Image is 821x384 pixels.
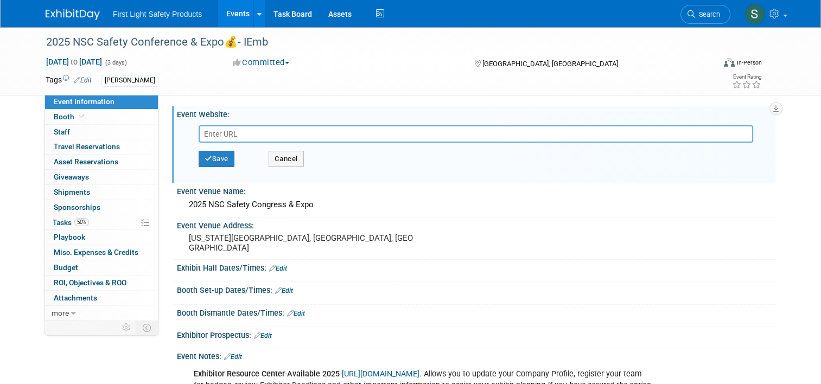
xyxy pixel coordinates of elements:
[54,188,90,196] span: Shipments
[736,59,762,67] div: In-Person
[117,321,136,335] td: Personalize Event Tab Strip
[54,278,126,287] span: ROI, Objectives & ROO
[724,58,735,67] img: Format-Inperson.png
[54,97,114,106] span: Event Information
[54,157,118,166] span: Asset Reservations
[199,125,753,143] input: Enter URL
[74,76,92,84] a: Edit
[177,260,775,274] div: Exhibit Hall Dates/Times:
[185,196,767,213] div: 2025 NSC Safety Congress & Expo
[45,110,158,124] a: Booth
[113,10,202,18] span: First Light Safety Products
[54,233,85,241] span: Playbook
[45,276,158,290] a: ROI, Objectives & ROO
[45,139,158,154] a: Travel Reservations
[177,305,775,319] div: Booth Dismantle Dates/Times:
[45,185,158,200] a: Shipments
[45,306,158,321] a: more
[287,310,305,317] a: Edit
[74,218,89,226] span: 50%
[254,332,272,340] a: Edit
[177,183,775,197] div: Event Venue Name:
[52,309,69,317] span: more
[680,5,730,24] a: Search
[69,57,79,66] span: to
[194,369,285,379] b: Exhibitor Resource Center
[104,59,127,66] span: (3 days)
[54,203,100,212] span: Sponsorships
[342,369,419,379] a: [URL][DOMAIN_NAME]
[732,74,761,80] div: Event Rating
[287,369,340,379] b: Available 2025
[53,218,89,227] span: Tasks
[101,75,158,86] div: [PERSON_NAME]
[54,263,78,272] span: Budget
[199,151,234,167] button: Save
[177,327,775,341] div: Exhibitor Prospectus:
[42,33,701,52] div: 2025 NSC Safety Conference & Expo💰- IEmb
[695,10,720,18] span: Search
[177,106,775,120] div: Event Website:
[54,127,70,136] span: Staff
[45,230,158,245] a: Playbook
[45,245,158,260] a: Misc. Expenses & Credits
[45,155,158,169] a: Asset Reservations
[177,217,775,231] div: Event Venue Address:
[45,215,158,230] a: Tasks50%
[224,353,242,361] a: Edit
[54,293,97,302] span: Attachments
[54,248,138,257] span: Misc. Expenses & Credits
[46,57,103,67] span: [DATE] [DATE]
[45,125,158,139] a: Staff
[54,172,89,181] span: Giveaways
[229,57,294,68] button: Committed
[46,74,92,87] td: Tags
[177,282,775,296] div: Booth Set-up Dates/Times:
[189,233,415,253] pre: [US_STATE][GEOGRAPHIC_DATA], [GEOGRAPHIC_DATA], [GEOGRAPHIC_DATA]
[79,113,85,119] i: Booth reservation complete
[482,60,618,68] span: [GEOGRAPHIC_DATA], [GEOGRAPHIC_DATA]
[269,265,287,272] a: Edit
[744,4,765,24] img: Steph Willemsen
[54,142,120,151] span: Travel Reservations
[136,321,158,335] td: Toggle Event Tabs
[45,260,158,275] a: Budget
[269,151,304,167] button: Cancel
[46,9,100,20] img: ExhibitDay
[45,200,158,215] a: Sponsorships
[656,56,762,73] div: Event Format
[177,348,775,362] div: Event Notes:
[275,287,293,295] a: Edit
[45,170,158,184] a: Giveaways
[45,291,158,305] a: Attachments
[45,94,158,109] a: Event Information
[54,112,87,121] span: Booth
